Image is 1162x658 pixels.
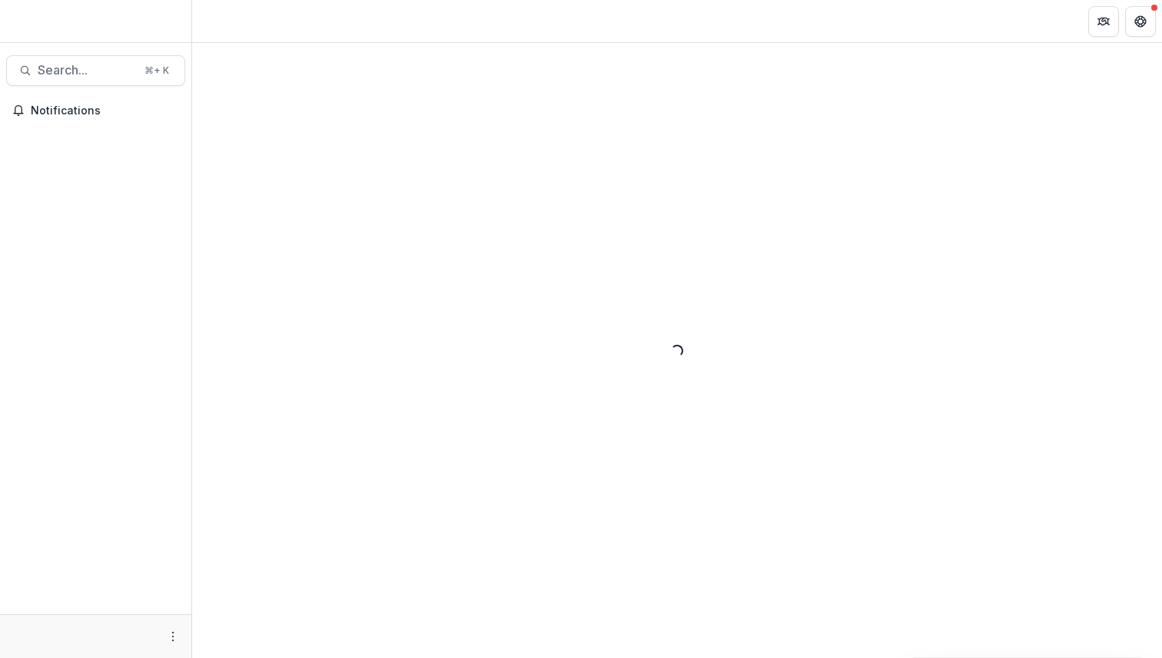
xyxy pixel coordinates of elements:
div: ⌘ + K [141,62,172,79]
span: Search... [38,63,135,78]
button: Search... [6,55,185,86]
button: Get Help [1125,6,1156,37]
span: Notifications [31,104,179,117]
button: Notifications [6,98,185,123]
button: Partners [1088,6,1119,37]
button: More [164,627,182,646]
